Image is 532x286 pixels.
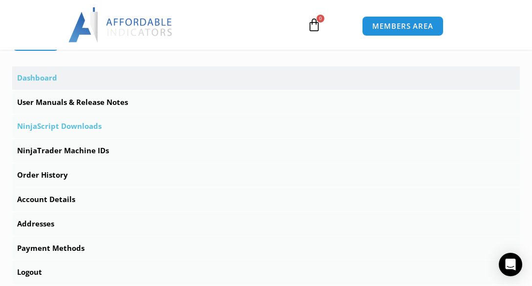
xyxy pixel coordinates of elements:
a: Order History [12,163,520,187]
a: Account Details [12,188,520,211]
nav: Account pages [12,66,520,285]
a: Payment Methods [12,237,520,260]
span: 0 [317,15,324,22]
a: 0 [293,11,336,39]
a: NinjaTrader Machine IDs [12,139,520,163]
img: LogoAI | Affordable Indicators – NinjaTrader [68,7,173,42]
a: Addresses [12,212,520,236]
span: MEMBERS AREA [372,22,433,30]
a: Logout [12,261,520,284]
a: MEMBERS AREA [362,16,444,36]
a: Dashboard [12,66,520,90]
div: Open Intercom Messenger [499,253,522,276]
a: NinjaScript Downloads [12,115,520,138]
a: User Manuals & Release Notes [12,91,520,114]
